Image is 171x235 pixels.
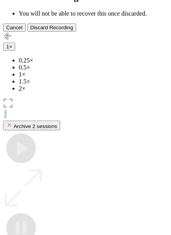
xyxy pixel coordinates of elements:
li: You will not be able to recover this once discarded. [19,10,168,17]
li: 2× [19,85,168,92]
div: Archive 2 sessions [6,122,57,129]
li: 0.25× [19,57,168,64]
li: 1.5× [19,78,168,85]
span: 1 [6,44,9,50]
button: 1× [3,43,15,51]
button: Archive 2 sessions [3,121,60,130]
button: Cancel [3,23,26,32]
li: 1× [19,71,168,78]
li: 0.5× [19,64,168,71]
button: Discard Recording [27,23,77,32]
